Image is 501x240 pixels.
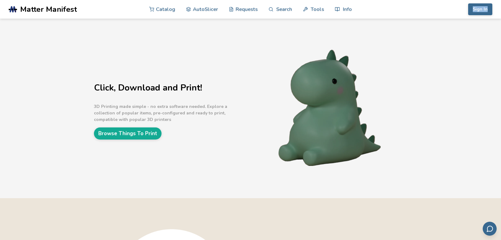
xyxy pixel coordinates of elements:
[468,3,492,15] button: Sign In
[483,222,497,236] button: Send feedback via email
[94,83,249,93] h1: Click, Download and Print!
[94,127,162,140] a: Browse Things To Print
[20,5,77,14] span: Matter Manifest
[94,103,249,123] p: 3D Printing made simple - no extra software needed. Explore a collection of popular items, pre-co...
